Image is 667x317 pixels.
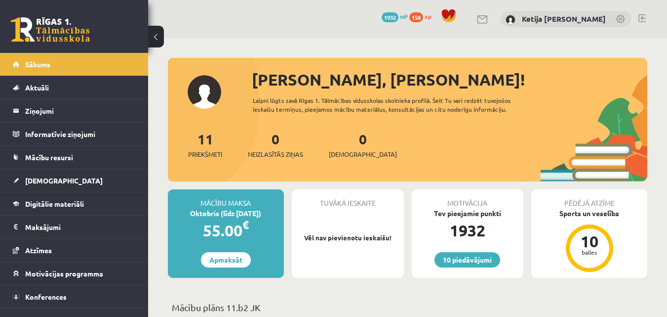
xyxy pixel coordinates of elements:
[13,285,136,308] a: Konferences
[11,17,90,42] a: Rīgas 1. Tālmācības vidusskola
[425,12,431,20] span: xp
[25,83,49,92] span: Aktuāli
[25,199,84,208] span: Digitālie materiāli
[382,12,408,20] a: 1932 mP
[13,53,136,76] a: Sākums
[412,208,524,219] div: Tev pieejamie punkti
[25,99,136,122] legend: Ziņojumi
[13,76,136,99] a: Aktuāli
[25,60,50,69] span: Sākums
[531,208,647,219] div: Sports un veselība
[242,218,249,232] span: €
[13,146,136,169] a: Mācību resursi
[412,219,524,242] div: 1932
[409,12,436,20] a: 158 xp
[13,123,136,145] a: Informatīvie ziņojumi
[248,130,303,159] a: 0Neizlasītās ziņas
[13,262,136,285] a: Motivācijas programma
[292,189,404,208] div: Tuvākā ieskaite
[188,149,222,159] span: Priekšmeti
[172,301,643,314] p: Mācību plāns 11.b2 JK
[531,208,647,273] a: Sports un veselība 10 balles
[329,149,397,159] span: [DEMOGRAPHIC_DATA]
[575,249,604,255] div: balles
[25,269,103,278] span: Motivācijas programma
[412,189,524,208] div: Motivācija
[400,12,408,20] span: mP
[13,99,136,122] a: Ziņojumi
[201,252,251,268] a: Apmaksāt
[382,12,398,22] span: 1932
[25,292,67,301] span: Konferences
[506,15,515,25] img: Ketija Nikola Kmeta
[13,192,136,215] a: Digitālie materiāli
[13,216,136,238] a: Maksājumi
[25,216,136,238] legend: Maksājumi
[329,130,397,159] a: 0[DEMOGRAPHIC_DATA]
[25,153,73,162] span: Mācību resursi
[13,239,136,262] a: Atzīmes
[409,12,423,22] span: 158
[248,149,303,159] span: Neizlasītās ziņas
[575,233,604,249] div: 10
[13,169,136,192] a: [DEMOGRAPHIC_DATA]
[531,189,647,208] div: Pēdējā atzīme
[168,189,284,208] div: Mācību maksa
[25,176,103,185] span: [DEMOGRAPHIC_DATA]
[434,252,500,268] a: 10 piedāvājumi
[252,68,647,91] div: [PERSON_NAME], [PERSON_NAME]!
[297,233,399,243] p: Vēl nav pievienotu ieskaišu!
[522,14,606,24] a: Ketija [PERSON_NAME]
[25,246,52,255] span: Atzīmes
[188,130,222,159] a: 11Priekšmeti
[168,219,284,242] div: 55.00
[25,123,136,145] legend: Informatīvie ziņojumi
[253,96,541,114] div: Laipni lūgts savā Rīgas 1. Tālmācības vidusskolas skolnieka profilā. Šeit Tu vari redzēt tuvojošo...
[168,208,284,219] div: Oktobris (līdz [DATE])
